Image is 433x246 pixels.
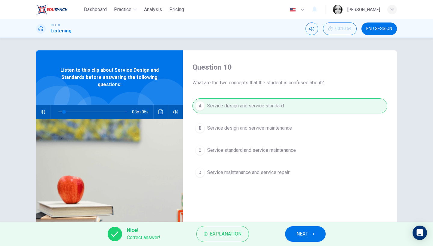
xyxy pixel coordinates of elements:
span: What are the two concepts that the student is confused about? [192,79,387,86]
div: [PERSON_NAME] [347,6,380,13]
span: Nice! [127,227,160,234]
span: TOEFL® [51,23,60,27]
div: Hide [323,22,357,35]
div: Open Intercom Messenger [413,226,427,240]
span: Explanation [210,230,241,238]
img: EduSynch logo [36,4,68,16]
button: Explanation [196,226,249,242]
button: Pricing [167,4,186,15]
span: Dashboard [84,6,107,13]
button: NEXT [285,226,326,242]
div: Mute [306,22,318,35]
button: END SESSION [361,22,397,35]
span: Listen to this clip about Service Design and Standards before answering the following questions: [56,67,163,88]
img: en [289,7,296,12]
span: NEXT [296,230,308,238]
button: Dashboard [81,4,109,15]
span: 00:10:54 [335,26,352,31]
span: Pricing [169,6,184,13]
span: 03m 05s [132,105,153,119]
span: Practice [114,6,131,13]
button: 00:10:54 [323,22,357,35]
h4: Question 10 [192,62,387,72]
button: Analysis [142,4,164,15]
span: Correct answer! [127,234,160,241]
button: Click to see the audio transcription [156,105,166,119]
h1: Listening [51,27,72,34]
a: EduSynch logo [36,4,81,16]
img: Profile picture [333,5,342,14]
span: END SESSION [366,26,392,31]
span: Analysis [144,6,162,13]
button: Practice [112,4,139,15]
